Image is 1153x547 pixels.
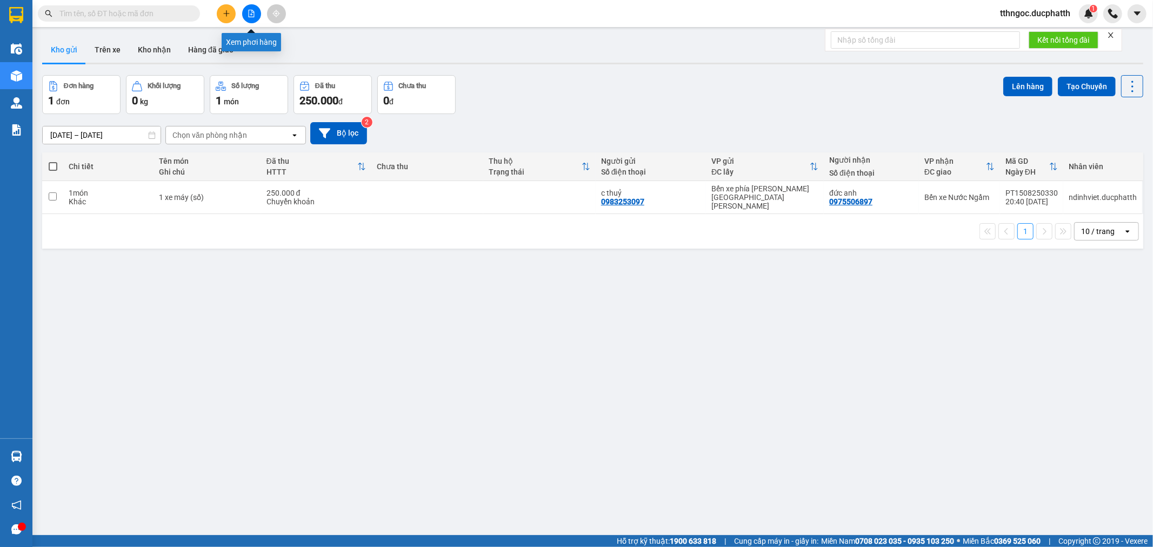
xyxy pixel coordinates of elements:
[1107,31,1115,39] span: close
[924,193,995,202] div: Bến xe Nước Ngầm
[69,189,148,197] div: 1 món
[148,82,181,90] div: Khối lượng
[1005,168,1049,176] div: Ngày ĐH
[248,10,255,17] span: file-add
[1132,9,1142,18] span: caret-down
[266,189,366,197] div: 250.000 đ
[216,94,222,107] span: 1
[957,539,960,543] span: ⚪️
[829,169,914,177] div: Số điện thoại
[1005,189,1058,197] div: PT1508250330
[601,157,701,165] div: Người gửi
[42,37,86,63] button: Kho gửi
[963,535,1041,547] span: Miền Bắc
[159,157,255,165] div: Tên món
[315,82,335,90] div: Đã thu
[64,82,94,90] div: Đơn hàng
[224,97,239,106] span: món
[1037,34,1090,46] span: Kết nối tổng đài
[267,4,286,23] button: aim
[1017,223,1034,239] button: 1
[266,197,366,206] div: Chuyển khoản
[42,75,121,114] button: Đơn hàng1đơn
[919,152,1000,181] th: Toggle SortBy
[1005,197,1058,206] div: 20:40 [DATE]
[222,33,281,51] div: Xem phơi hàng
[821,535,954,547] span: Miền Nam
[829,156,914,164] div: Người nhận
[48,94,54,107] span: 1
[294,75,372,114] button: Đã thu250.000đ
[261,152,371,181] th: Toggle SortBy
[11,476,22,486] span: question-circle
[11,43,22,55] img: warehouse-icon
[1093,537,1101,545] span: copyright
[1029,31,1098,49] button: Kết nối tổng đài
[399,82,426,90] div: Chưa thu
[601,189,701,197] div: c thuỷ
[601,168,701,176] div: Số điện thoại
[617,535,716,547] span: Hỗ trợ kỹ thuật:
[223,10,230,17] span: plus
[231,82,259,90] div: Số lượng
[924,157,986,165] div: VP nhận
[383,94,389,107] span: 0
[724,535,726,547] span: |
[126,75,204,114] button: Khối lượng0kg
[1005,157,1049,165] div: Mã GD
[377,162,478,171] div: Chưa thu
[991,6,1079,20] span: tthngoc.ducphatth
[11,500,22,510] span: notification
[670,537,716,545] strong: 1900 633 818
[1081,226,1115,237] div: 10 / trang
[43,126,161,144] input: Select a date range.
[1069,193,1137,202] div: ndinhviet.ducphatth
[11,451,22,462] img: warehouse-icon
[711,168,810,176] div: ĐC lấy
[1000,152,1063,181] th: Toggle SortBy
[711,184,818,210] div: Bến xe phía [PERSON_NAME][GEOGRAPHIC_DATA][PERSON_NAME]
[829,189,914,197] div: đức anh
[489,168,581,176] div: Trạng thái
[1003,77,1052,96] button: Lên hàng
[129,37,179,63] button: Kho nhận
[132,94,138,107] span: 0
[56,97,70,106] span: đơn
[1069,162,1137,171] div: Nhân viên
[994,537,1041,545] strong: 0369 525 060
[377,75,456,114] button: Chưa thu0đ
[11,70,22,82] img: warehouse-icon
[69,162,148,171] div: Chi tiết
[11,97,22,109] img: warehouse-icon
[11,524,22,535] span: message
[310,122,367,144] button: Bộ lọc
[1049,535,1050,547] span: |
[1123,227,1132,236] svg: open
[489,157,581,165] div: Thu hộ
[179,37,242,63] button: Hàng đã giao
[1128,4,1147,23] button: caret-down
[362,117,372,128] sup: 2
[159,168,255,176] div: Ghi chú
[69,197,148,206] div: Khác
[266,157,357,165] div: Đã thu
[1058,77,1116,96] button: Tạo Chuyến
[483,152,595,181] th: Toggle SortBy
[855,537,954,545] strong: 0708 023 035 - 0935 103 250
[711,157,810,165] div: VP gửi
[290,131,299,139] svg: open
[242,4,261,23] button: file-add
[59,8,187,19] input: Tìm tên, số ĐT hoặc mã đơn
[217,4,236,23] button: plus
[272,10,280,17] span: aim
[831,31,1020,49] input: Nhập số tổng đài
[9,7,23,23] img: logo-vxr
[924,168,986,176] div: ĐC giao
[299,94,338,107] span: 250.000
[338,97,343,106] span: đ
[45,10,52,17] span: search
[86,37,129,63] button: Trên xe
[1084,9,1094,18] img: icon-new-feature
[601,197,644,206] div: 0983253097
[1108,9,1118,18] img: phone-icon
